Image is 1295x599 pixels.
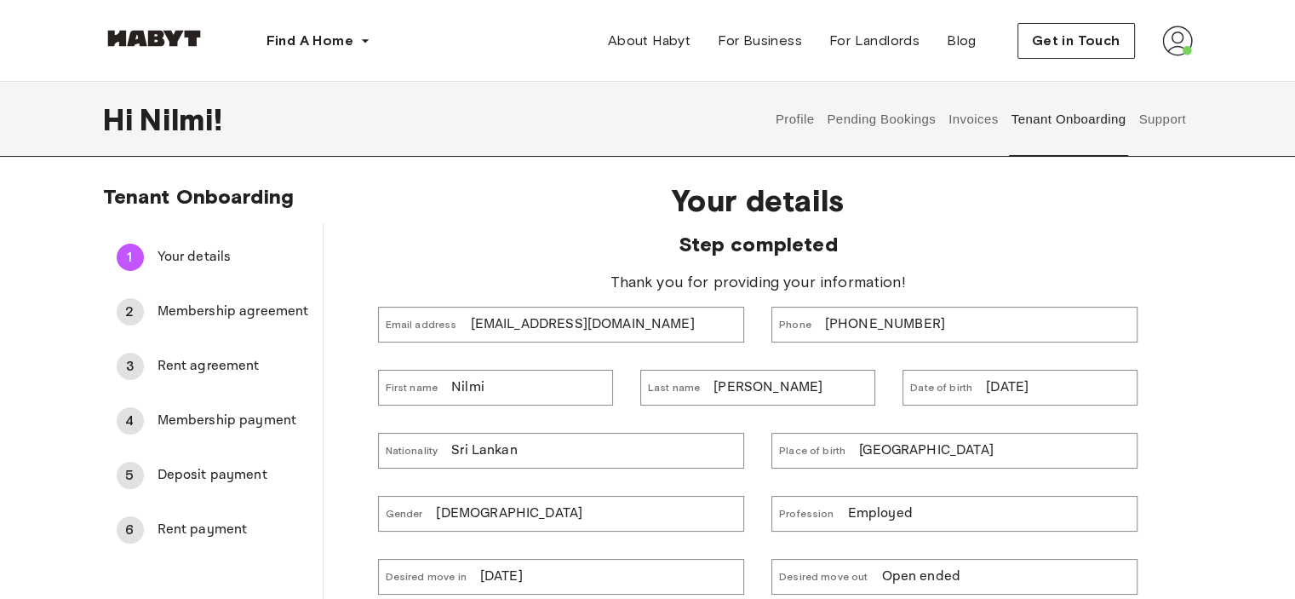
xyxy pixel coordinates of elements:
a: Blog [933,24,990,58]
span: Date of birth [910,380,972,395]
div: 2Membership agreement [103,291,323,332]
button: Get in Touch [1017,23,1135,59]
button: Invoices [947,82,1000,157]
div: 1Your details [103,237,323,278]
div: 4Membership payment [103,400,323,441]
p: [EMAIL_ADDRESS][DOMAIN_NAME] [470,314,694,335]
img: Habyt [103,30,205,47]
span: Find A Home [266,31,353,51]
img: avatar [1162,26,1193,56]
p: Open ended [881,567,960,587]
span: Tenant Onboarding [103,184,295,209]
span: Blog [947,31,977,51]
button: Tenant Onboarding [1009,82,1128,157]
div: 3Rent agreement [103,346,323,387]
p: [PHONE_NUMBER] [825,314,945,335]
span: Phone [779,317,811,332]
span: Gender [386,506,423,521]
div: 1 [117,244,144,271]
span: Membership payment [158,411,309,431]
p: [DATE] [480,567,523,587]
span: Place of birth [779,443,845,458]
div: 6 [117,516,144,544]
span: Membership agreement [158,302,309,322]
p: [DATE] [986,377,1029,398]
button: Pending Bookings [825,82,938,157]
span: Email address [386,317,457,332]
button: Profile [773,82,817,157]
span: Rent agreement [158,356,309,377]
span: Nilmi ! [140,101,222,137]
div: 2 [117,298,144,325]
span: Last name [648,380,700,395]
span: Thank you for providing your information! [378,271,1138,293]
span: Profession [779,506,834,521]
p: Nilmi [451,377,484,398]
p: [GEOGRAPHIC_DATA] [859,441,994,461]
span: Your details [158,247,309,268]
a: For Business [704,24,816,58]
button: Find A Home [253,24,384,58]
span: Nationality [386,443,438,458]
div: 3 [117,353,144,380]
div: user profile tabs [769,82,1192,157]
div: 6Rent payment [103,510,323,550]
div: 5 [117,462,144,489]
button: Support [1137,82,1189,157]
a: For Landlords [816,24,933,58]
div: 5Deposit payment [103,455,323,496]
span: Desired move in [386,569,467,585]
p: Employed [848,504,913,524]
a: About Habyt [594,24,704,58]
span: About Habyt [608,31,690,51]
span: For Landlords [829,31,920,51]
span: Deposit payment [158,465,309,486]
div: 4 [117,407,144,435]
span: Get in Touch [1032,31,1120,51]
span: Step completed [378,232,1138,257]
p: [PERSON_NAME] [713,377,822,398]
span: For Business [718,31,802,51]
p: [DEMOGRAPHIC_DATA] [436,504,582,524]
span: Hi [103,101,140,137]
p: Sri Lankan [451,441,518,461]
span: First name [386,380,438,395]
span: Rent payment [158,520,309,540]
span: Your details [378,182,1138,218]
span: Desired move out [779,569,868,585]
